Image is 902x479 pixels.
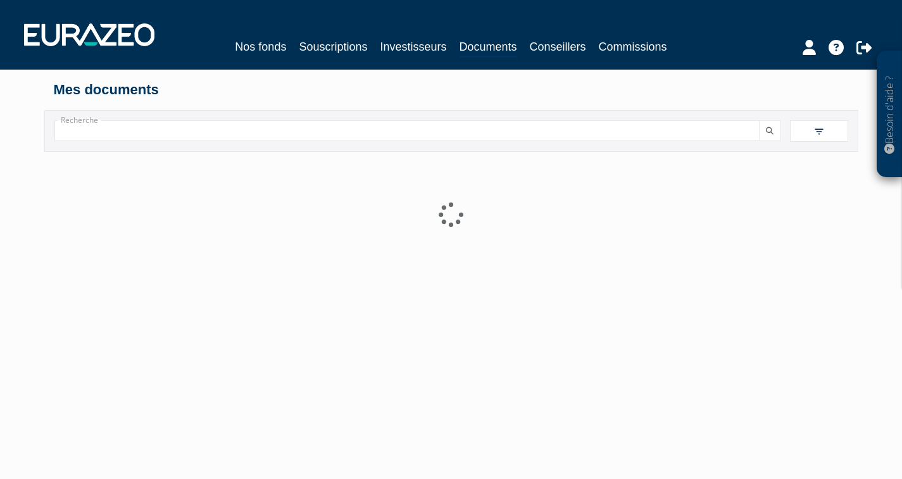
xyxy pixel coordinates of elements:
[530,38,586,56] a: Conseillers
[299,38,367,56] a: Souscriptions
[380,38,446,56] a: Investisseurs
[24,23,154,46] img: 1732889491-logotype_eurazeo_blanc_rvb.png
[54,120,760,141] input: Recherche
[460,38,517,58] a: Documents
[54,82,849,97] h4: Mes documents
[599,38,667,56] a: Commissions
[235,38,286,56] a: Nos fonds
[882,58,897,171] p: Besoin d'aide ?
[813,126,825,137] img: filter.svg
